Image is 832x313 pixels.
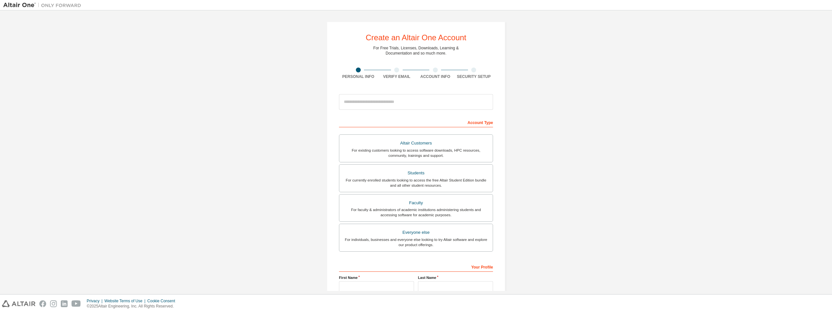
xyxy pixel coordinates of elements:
div: Personal Info [339,74,378,79]
div: Security Setup [455,74,493,79]
div: For existing customers looking to access software downloads, HPC resources, community, trainings ... [343,148,489,158]
div: Cookie Consent [147,298,179,304]
div: For individuals, businesses and everyone else looking to try Altair software and explore our prod... [343,237,489,247]
div: For Free Trials, Licenses, Downloads, Learning & Documentation and so much more. [373,45,459,56]
div: Account Type [339,117,493,127]
label: Last Name [418,275,493,280]
div: Your Profile [339,261,493,272]
div: Privacy [87,298,104,304]
div: Verify Email [378,74,416,79]
div: For faculty & administrators of academic institutions administering students and accessing softwa... [343,207,489,218]
label: First Name [339,275,414,280]
img: altair_logo.svg [2,300,35,307]
div: Website Terms of Use [104,298,147,304]
p: © 2025 Altair Engineering, Inc. All Rights Reserved. [87,304,179,309]
div: Everyone else [343,228,489,237]
img: linkedin.svg [61,300,68,307]
div: Account Info [416,74,455,79]
div: Altair Customers [343,139,489,148]
div: Create an Altair One Account [366,34,466,42]
img: facebook.svg [39,300,46,307]
div: Faculty [343,198,489,207]
img: Altair One [3,2,84,8]
img: youtube.svg [71,300,81,307]
div: For currently enrolled students looking to access the free Altair Student Edition bundle and all ... [343,178,489,188]
div: Students [343,169,489,178]
img: instagram.svg [50,300,57,307]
